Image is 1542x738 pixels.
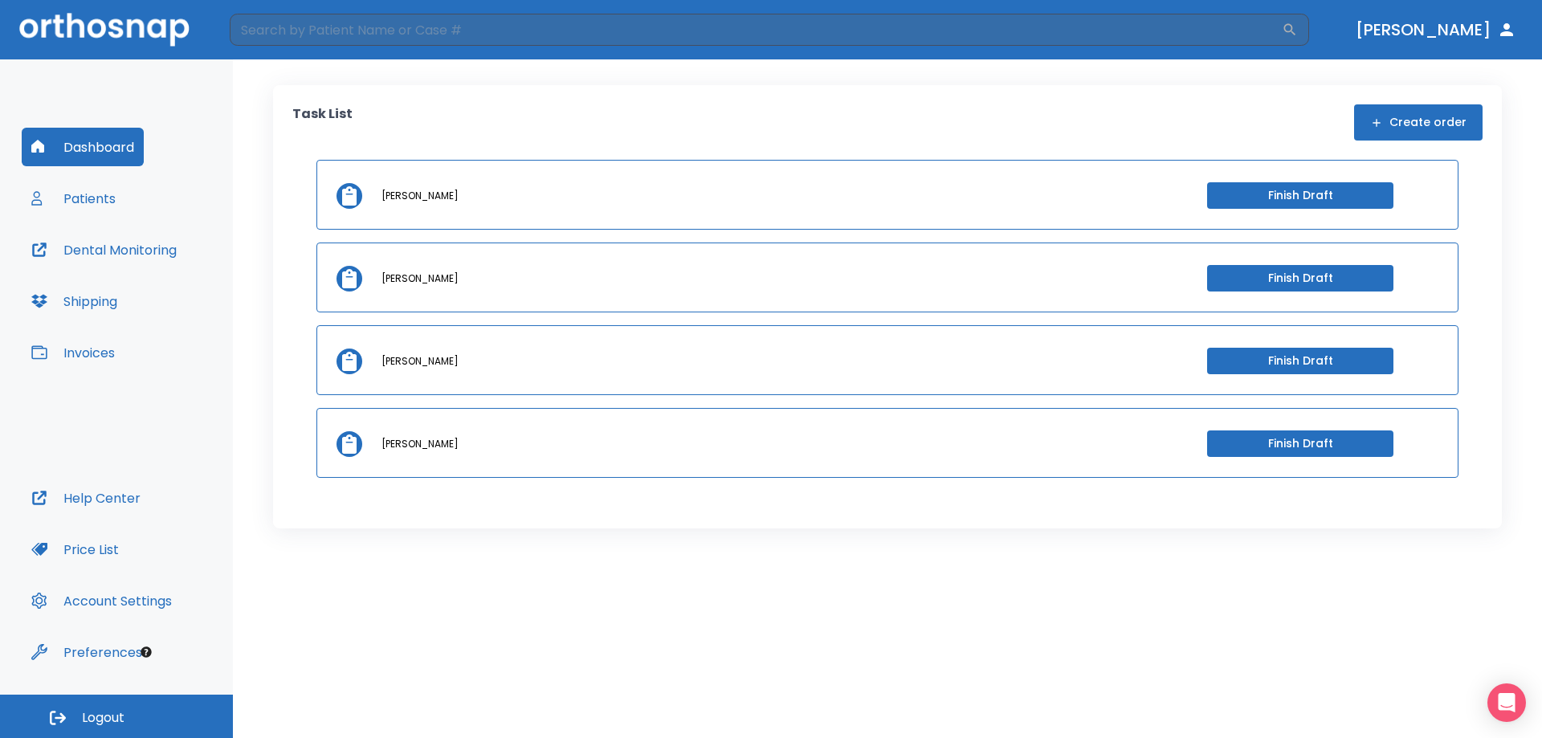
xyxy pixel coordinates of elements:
button: Invoices [22,333,124,372]
button: Create order [1354,104,1483,141]
button: Dashboard [22,128,144,166]
button: Dental Monitoring [22,230,186,269]
button: Finish Draft [1207,430,1393,457]
button: Help Center [22,479,150,517]
div: Tooltip anchor [139,645,153,659]
p: [PERSON_NAME] [381,189,459,203]
button: Preferences [22,633,152,671]
p: [PERSON_NAME] [381,437,459,451]
button: [PERSON_NAME] [1349,15,1523,44]
input: Search by Patient Name or Case # [230,14,1282,46]
button: Finish Draft [1207,348,1393,374]
p: [PERSON_NAME] [381,354,459,369]
button: Patients [22,179,125,218]
p: [PERSON_NAME] [381,271,459,286]
button: Finish Draft [1207,265,1393,292]
button: Account Settings [22,581,182,620]
button: Finish Draft [1207,182,1393,209]
img: Orthosnap [19,13,190,46]
div: Open Intercom Messenger [1487,683,1526,722]
button: Shipping [22,282,127,320]
button: Price List [22,530,128,569]
span: Logout [82,709,124,727]
p: Task List [292,104,353,141]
